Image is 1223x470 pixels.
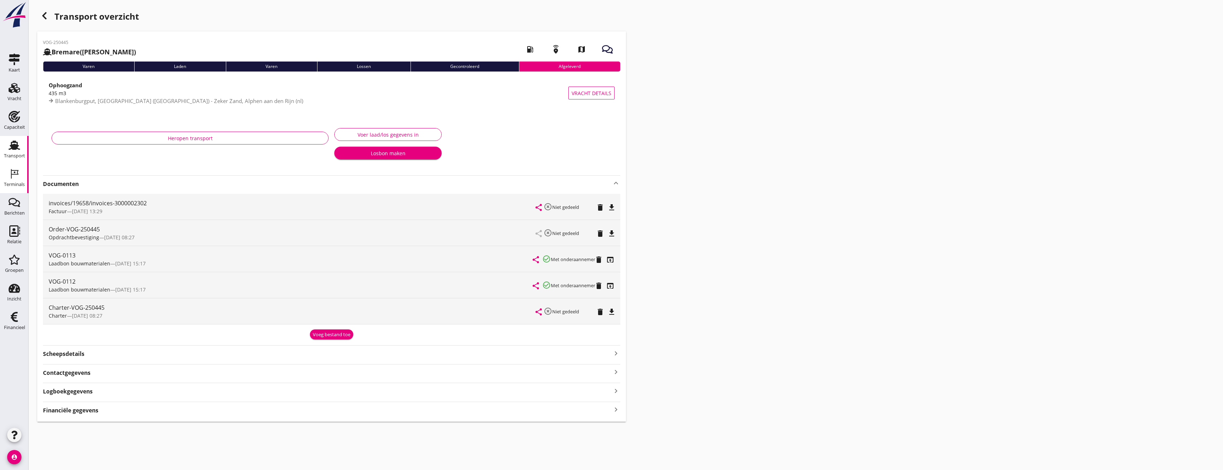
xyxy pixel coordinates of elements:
i: delete [596,229,605,238]
button: Losbon maken [334,147,442,160]
i: open_in_browser [606,281,615,290]
div: VOG-0113 [49,251,533,260]
small: Niet gedeeld [552,204,579,210]
i: account_circle [7,450,21,464]
i: delete [594,281,603,290]
div: Charter-VOG-250445 [49,303,536,312]
a: Ophoogzand435 m3Blankenburgput, [GEOGRAPHIC_DATA] ([GEOGRAPHIC_DATA]) - Zeker Zand, Alphen aan de... [43,77,620,109]
i: share [534,203,543,212]
div: Inzicht [7,297,21,301]
i: file_download [607,229,616,238]
div: Laden [134,62,226,72]
i: keyboard_arrow_right [612,348,620,358]
i: keyboard_arrow_right [612,386,620,396]
p: VOG-250445 [43,39,136,46]
img: logo-small.a267ee39.svg [1,2,27,28]
div: Varen [43,62,134,72]
div: — [49,312,536,319]
div: Voer laad/los gegevens in [340,131,436,138]
div: 435 m3 [49,89,568,97]
small: Met onderaannemer [551,256,595,263]
i: file_download [607,308,616,316]
i: highlight_off [544,202,552,211]
strong: Logboekgegevens [43,387,93,396]
div: Varen [226,62,317,72]
span: [DATE] 08:27 [72,312,102,319]
span: [DATE] 15:17 [115,260,146,267]
strong: Ophoogzand [49,82,82,89]
button: Voer laad/los gegevens in [334,128,442,141]
span: Opdrachtbevestiging [49,234,99,241]
div: Order-VOG-250445 [49,225,536,234]
div: — [49,260,533,267]
span: Laadbon bouwmaterialen [49,286,110,293]
button: Vracht details [568,87,615,99]
div: — [49,286,533,293]
small: Met onderaannemer [551,282,595,289]
i: file_download [607,203,616,212]
div: — [49,234,536,241]
div: — [49,207,536,215]
div: Groepen [5,268,24,273]
i: delete [594,255,603,264]
div: Financieel [4,325,25,330]
div: Capaciteit [4,125,25,129]
strong: Bremare [52,48,80,56]
div: Terminals [4,182,25,187]
div: Lossen [317,62,411,72]
span: Charter [49,312,67,319]
span: Vracht details [572,89,611,97]
i: keyboard_arrow_up [612,179,620,187]
span: Blankenburgput, [GEOGRAPHIC_DATA] ([GEOGRAPHIC_DATA]) - Zeker Zand, Alphen aan den Rijn (nl) [55,97,303,104]
div: Afgeleverd [519,62,620,72]
span: Laadbon bouwmaterialen [49,260,110,267]
i: open_in_browser [606,255,615,264]
i: share [534,308,543,316]
i: delete [596,203,605,212]
div: Voeg bestand toe [313,331,350,338]
div: Kaart [9,68,20,72]
button: Heropen transport [52,132,329,145]
i: highlight_off [544,307,552,315]
i: map [572,39,592,59]
div: invoices/19658/invoices-3000002302 [49,199,536,207]
h1: Transport overzicht [37,9,626,31]
button: Voeg bestand toe [310,329,353,339]
strong: Financiële gegevens [43,406,98,415]
div: Gecontroleerd [411,62,519,72]
div: VOG-0112 [49,277,533,286]
i: keyboard_arrow_right [612,367,620,377]
i: delete [596,308,605,316]
small: Niet gedeeld [552,308,579,315]
div: Vracht [8,96,21,101]
div: Losbon maken [340,150,436,157]
strong: Documenten [43,180,612,188]
i: highlight_off [544,229,552,237]
div: Berichten [4,211,25,215]
i: emergency_share [546,39,566,59]
strong: Scheepsdetails [43,350,84,358]
span: [DATE] 08:27 [104,234,135,241]
i: check_circle_outline [542,281,551,289]
span: [DATE] 13:29 [72,208,102,215]
div: Relatie [7,239,21,244]
i: share [532,255,540,264]
div: Heropen transport [58,134,322,142]
span: Factuur [49,208,67,215]
i: local_gas_station [520,39,540,59]
strong: Contactgegevens [43,369,91,377]
i: keyboard_arrow_right [612,405,620,415]
i: check_circle_outline [542,255,551,263]
i: share [532,281,540,290]
span: [DATE] 15:17 [115,286,146,293]
small: Niet gedeeld [552,230,579,236]
h2: ([PERSON_NAME]) [43,47,136,57]
div: Transport [4,153,25,158]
